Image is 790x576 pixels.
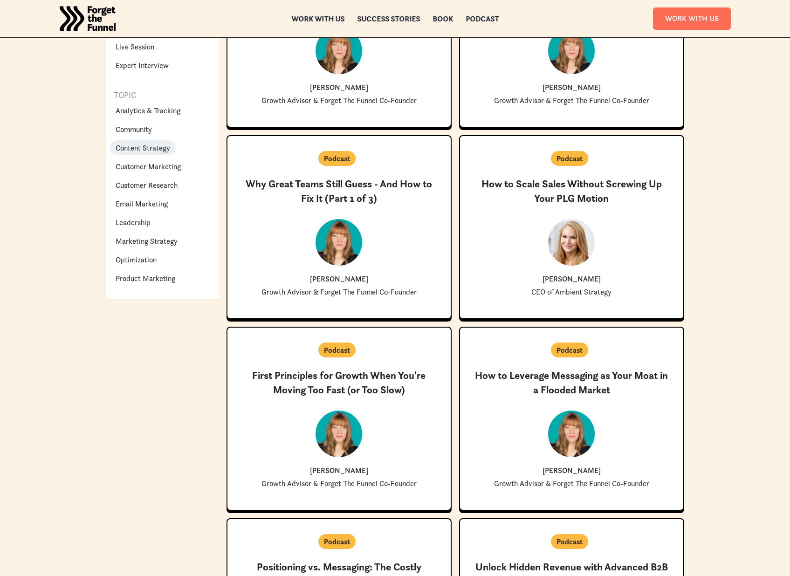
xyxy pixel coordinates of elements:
[324,344,350,356] p: Podcast
[433,15,453,22] a: Book
[261,480,417,487] p: Growth Advisor & Forget The Funnel Co-Founder
[466,15,499,22] a: Podcast
[556,153,583,164] p: Podcast
[110,215,156,230] a: Leadership
[310,275,368,282] p: [PERSON_NAME]
[110,122,158,137] a: Community
[543,275,601,282] p: [PERSON_NAME]
[291,15,344,22] a: Work with us
[494,96,649,104] p: Growth Advisor & Forget The Funnel Co-Founder
[116,235,178,247] p: Marketing Strategy
[110,58,174,73] a: Expert Interview
[116,217,151,228] p: Leadership
[459,327,684,511] a: PodcastHow to Leverage Messaging as Your Moat in a Flooded Market[PERSON_NAME]Growth Advisor & Fo...
[110,103,186,118] a: Analytics & Tracking
[242,369,436,398] h3: First Principles for Growth When You're Moving Too Fast (or Too Slow)
[357,15,420,22] a: Success Stories
[459,135,684,319] a: PodcastHow to Scale Sales Without Screwing Up Your PLG Motion[PERSON_NAME]CEO of Ambient Strategy
[116,198,168,209] p: Email Marketing
[475,369,668,398] h3: How to Leverage Messaging as Your Moat in a Flooded Market
[261,96,417,104] p: Growth Advisor & Forget The Funnel Co-Founder
[116,41,154,52] p: Live Session
[116,142,170,153] p: Content Strategy
[110,271,181,286] a: Product Marketing
[110,159,186,174] a: Customer Marketing
[324,153,350,164] p: Podcast
[494,480,649,487] p: Growth Advisor & Forget The Funnel Co-Founder
[310,83,368,91] p: [PERSON_NAME]
[543,466,601,474] p: [PERSON_NAME]
[227,327,452,511] a: PodcastFirst Principles for Growth When You're Moving Too Fast (or Too Slow)[PERSON_NAME]Growth A...
[324,536,350,547] p: Podcast
[110,252,162,267] a: Optimization
[556,344,583,356] p: Podcast
[543,83,601,91] p: [PERSON_NAME]
[556,536,583,547] p: Podcast
[110,90,136,101] p: Topic
[242,177,436,206] h3: Why Great Teams Still Guess - And How to Fix It (Part 1 of 3)
[110,196,173,211] a: Email Marketing
[110,39,160,54] a: Live Session
[116,161,181,172] p: Customer Marketing
[110,140,176,155] a: Content Strategy
[261,288,417,296] p: Growth Advisor & Forget The Funnel Co-Founder
[116,273,175,284] p: Product Marketing
[310,466,368,474] p: [PERSON_NAME]
[116,60,169,71] p: Expert Interview
[116,105,180,116] p: Analytics & Tracking
[475,177,668,206] h3: How to Scale Sales Without Screwing Up Your PLG Motion
[110,233,183,248] a: Marketing Strategy
[531,288,611,296] p: CEO of Ambient Strategy
[116,254,157,265] p: Optimization
[110,178,183,192] a: Customer Research
[116,123,152,135] p: Community
[116,179,178,191] p: Customer Research
[227,135,452,319] a: PodcastWhy Great Teams Still Guess - And How to Fix It (Part 1 of 3)[PERSON_NAME]Growth Advisor &...
[653,7,731,29] a: Work With Us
